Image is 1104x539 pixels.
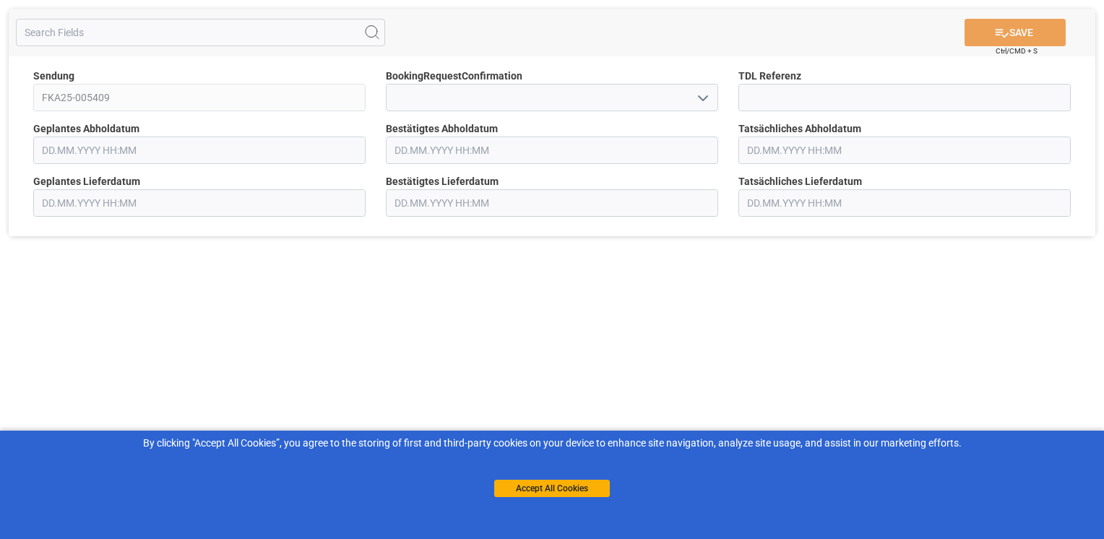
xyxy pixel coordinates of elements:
span: Geplantes Lieferdatum [33,174,140,189]
input: DD.MM.YYYY HH:MM [386,137,718,164]
span: Tatsächliches Lieferdatum [738,174,862,189]
span: Bestätigtes Abholdatum [386,121,498,137]
span: Bestätigtes Lieferdatum [386,174,499,189]
input: Search Fields [16,19,385,46]
button: SAVE [965,19,1066,46]
span: Ctrl/CMD + S [996,46,1038,56]
span: Geplantes Abholdatum [33,121,139,137]
input: DD.MM.YYYY HH:MM [738,137,1071,164]
button: open menu [691,87,713,109]
input: DD.MM.YYYY HH:MM [738,189,1071,217]
input: DD.MM.YYYY HH:MM [33,189,366,217]
div: By clicking "Accept All Cookies”, you agree to the storing of first and third-party cookies on yo... [10,436,1094,451]
input: DD.MM.YYYY HH:MM [33,137,366,164]
button: Accept All Cookies [494,480,610,497]
input: DD.MM.YYYY HH:MM [386,189,718,217]
span: BookingRequestConfirmation [386,69,522,84]
span: TDL Referenz [738,69,801,84]
span: Sendung [33,69,74,84]
span: Tatsächliches Abholdatum [738,121,861,137]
